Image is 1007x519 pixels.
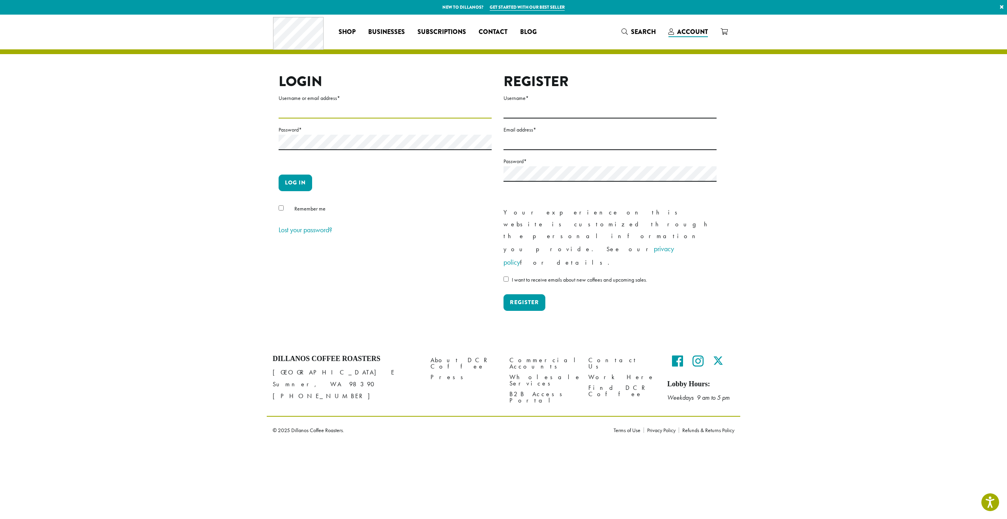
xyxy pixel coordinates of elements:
[503,73,717,90] h2: Register
[279,125,492,135] label: Password
[644,427,679,433] a: Privacy Policy
[273,427,602,433] p: © 2025 Dillanos Coffee Roasters.
[503,125,717,135] label: Email address
[294,205,326,212] span: Remember me
[279,93,492,103] label: Username or email address
[509,372,576,389] a: Wholesale Services
[503,93,717,103] label: Username
[503,207,717,269] p: Your experience on this website is customized through the personal information you provide. See o...
[520,27,537,37] span: Blog
[332,26,362,38] a: Shop
[339,27,356,37] span: Shop
[368,27,405,37] span: Businesses
[677,27,708,36] span: Account
[479,27,507,37] span: Contact
[503,244,674,267] a: privacy policy
[279,73,492,90] h2: Login
[417,27,466,37] span: Subscriptions
[273,367,419,402] p: [GEOGRAPHIC_DATA] E Sumner, WA 98390 [PHONE_NUMBER]
[615,25,662,38] a: Search
[679,427,734,433] a: Refunds & Returns Policy
[503,294,545,311] button: Register
[667,393,730,402] em: Weekdays 9 am to 5 pm
[503,156,717,166] label: Password
[614,427,644,433] a: Terms of Use
[279,225,332,234] a: Lost your password?
[631,27,656,36] span: Search
[279,175,312,191] button: Log in
[503,276,509,282] input: I want to receive emails about new coffees and upcoming sales.
[512,276,647,283] span: I want to receive emails about new coffees and upcoming sales.
[509,355,576,372] a: Commercial Accounts
[273,355,419,363] h4: Dillanos Coffee Roasters
[588,372,655,383] a: Work Here
[431,355,498,372] a: About DCR Coffee
[490,4,565,11] a: Get started with our best seller
[431,372,498,383] a: Press
[509,389,576,406] a: B2B Access Portal
[667,380,734,389] h5: Lobby Hours:
[588,383,655,400] a: Find DCR Coffee
[588,355,655,372] a: Contact Us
